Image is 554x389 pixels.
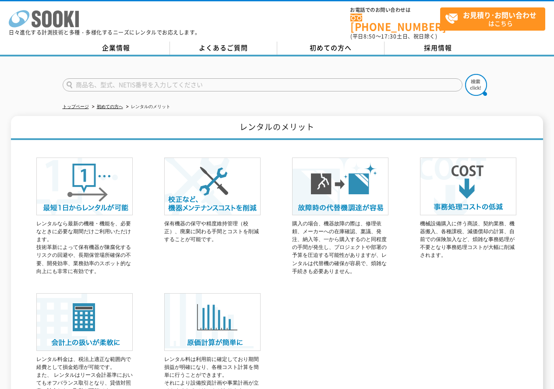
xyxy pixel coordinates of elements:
a: お見積り･お問い合わせはこちら [440,7,545,31]
a: 初めての方へ [97,104,123,109]
span: 初めての方へ [310,43,352,53]
p: 購入の場合、機器故障の際は、修理依頼、メーカーへの在庫確認、稟議、発注、納入等、一から購入するのと同程度の手間が発生し、プロジェクトや部署の予算を圧迫する可能性がありますが、レンタルは代替機の確... [292,220,388,275]
a: 初めての方へ [277,42,385,55]
h1: レンタルのメリット [11,116,543,140]
a: 採用情報 [385,42,492,55]
span: 17:30 [381,32,397,40]
li: レンタルのメリット [124,102,170,112]
img: 最短1日からレンタルが可能 [36,158,133,215]
img: 原価計算が簡単に [164,293,261,351]
strong: お見積り･お問い合わせ [463,10,536,20]
input: 商品名、型式、NETIS番号を入力してください [63,78,462,91]
p: 機械設備購入に伴う商談、契約業務、機器搬入、各種課税、減価償却の計算、自前での保険加入など、煩雑な事務処理が不要となり事務処理コストが大幅に削減されます。 [420,220,516,259]
a: トップページ [63,104,89,109]
span: (平日 ～ 土日、祝日除く) [350,32,437,40]
a: 企業情報 [63,42,170,55]
p: 保有機器の保守や精度維持管理（校正）、廃棄に関わる手間とコストを削減することが可能です。 [164,220,261,243]
img: 事務処理コストの低減 [420,158,516,215]
span: 8:50 [363,32,376,40]
img: 校正など、機器メンテナンスコストを削減 [164,158,261,215]
p: 日々進化する計測技術と多種・多様化するニーズにレンタルでお応えします。 [9,30,201,35]
img: 会計上の扱いが柔軟に [36,293,133,351]
a: [PHONE_NUMBER] [350,14,440,32]
span: お電話でのお問い合わせは [350,7,440,13]
p: レンタルなら最新の機種・機能を、必要なときに必要な期間だけご利用いただけます。 技術革新によって保有機器が陳腐化するリスクの回避や、長期保管場所確保の不要、開発効率、業務効率のスポット的な向上に... [36,220,133,275]
span: はこちら [445,8,545,30]
img: btn_search.png [465,74,487,96]
a: よくあるご質問 [170,42,277,55]
img: 故障時の代替機調達が容易 [292,158,388,215]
